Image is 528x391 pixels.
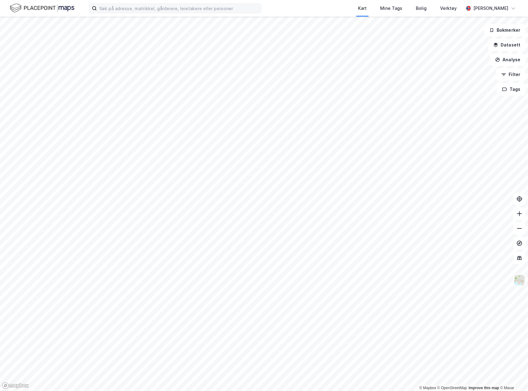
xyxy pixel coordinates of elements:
div: Bolig [416,5,427,12]
img: logo.f888ab2527a4732fd821a326f86c7f29.svg [10,3,74,14]
div: [PERSON_NAME] [473,5,508,12]
div: Verktøy [440,5,457,12]
div: Kontrollprogram for chat [497,361,528,391]
iframe: Chat Widget [497,361,528,391]
div: Mine Tags [380,5,402,12]
div: Kart [358,5,367,12]
input: Søk på adresse, matrikkel, gårdeiere, leietakere eller personer [97,4,261,13]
